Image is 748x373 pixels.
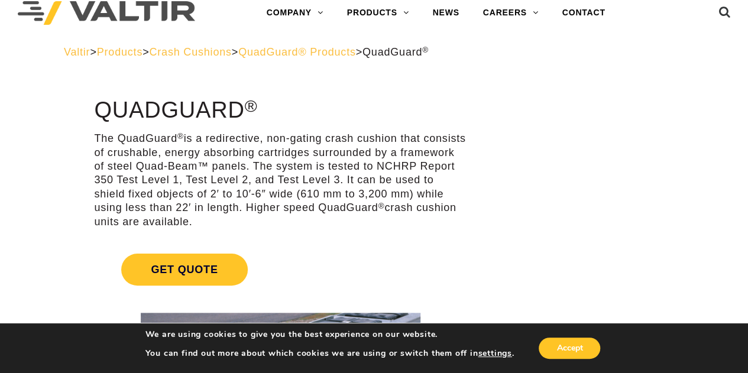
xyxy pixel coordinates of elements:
[149,46,231,58] a: Crash Cushions
[94,132,467,229] p: The QuadGuard is a redirective, non-gating crash cushion that consists of crushable, energy absor...
[551,1,617,25] a: CONTACT
[18,1,195,25] img: Valtir
[539,338,600,359] button: Accept
[471,1,551,25] a: CAREERS
[422,46,429,54] sup: ®
[245,96,258,115] sup: ®
[335,1,421,25] a: PRODUCTS
[362,46,429,58] span: QuadGuard
[64,46,684,59] div: > > > >
[94,239,467,300] a: Get Quote
[64,46,90,58] a: Valtir
[420,1,471,25] a: NEWS
[378,202,384,210] sup: ®
[121,254,247,286] span: Get Quote
[238,46,356,58] a: QuadGuard® Products
[478,348,511,359] button: settings
[94,98,467,123] h1: QuadGuard
[97,46,143,58] a: Products
[145,348,514,359] p: You can find out more about which cookies we are using or switch them off in .
[145,329,514,340] p: We are using cookies to give you the best experience on our website.
[255,1,335,25] a: COMPANY
[177,132,184,141] sup: ®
